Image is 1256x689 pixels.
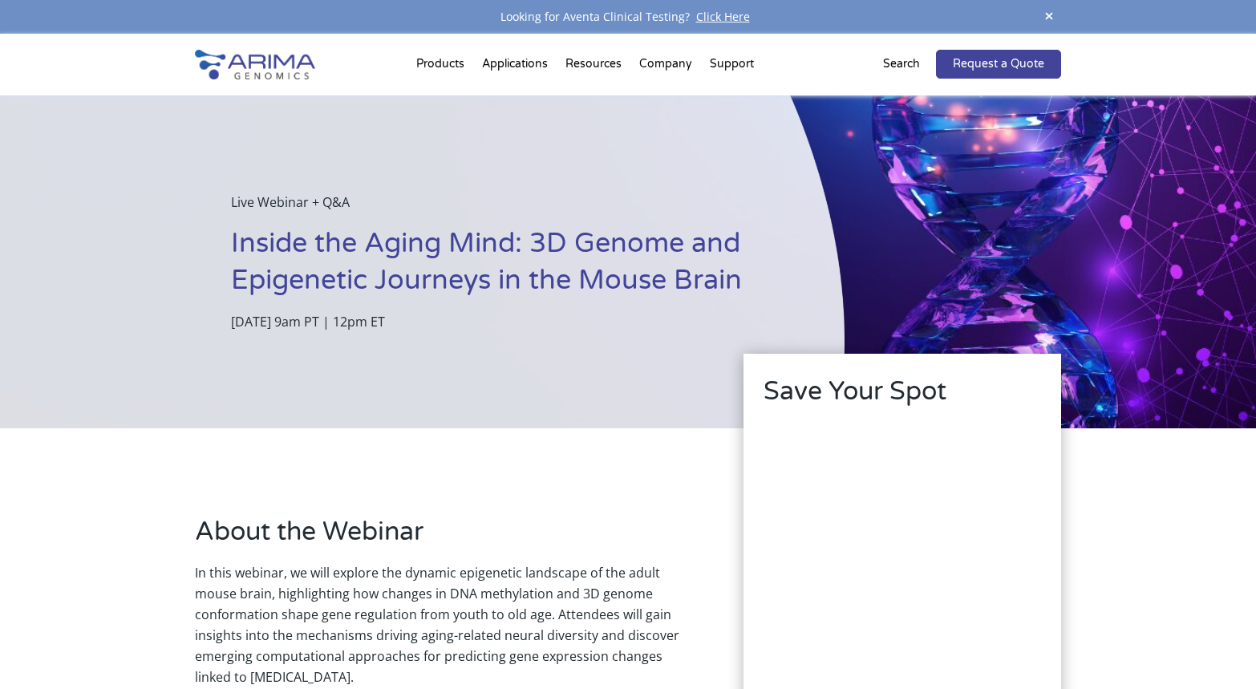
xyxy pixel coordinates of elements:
a: Request a Quote [936,50,1061,79]
img: Arima-Genomics-logo [195,50,315,79]
h2: About the Webinar [195,514,695,562]
div: Looking for Aventa Clinical Testing? [195,6,1061,27]
p: [DATE] 9am PT | 12pm ET [231,311,764,332]
p: Live Webinar + Q&A [231,192,764,225]
p: Search [883,54,920,75]
h2: Save Your Spot [764,374,1041,422]
h1: Inside the Aging Mind: 3D Genome and Epigenetic Journeys in the Mouse Brain [231,225,764,311]
a: Click Here [690,9,756,24]
p: In this webinar, we will explore the dynamic epigenetic landscape of the adult mouse brain, highl... [195,562,695,687]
